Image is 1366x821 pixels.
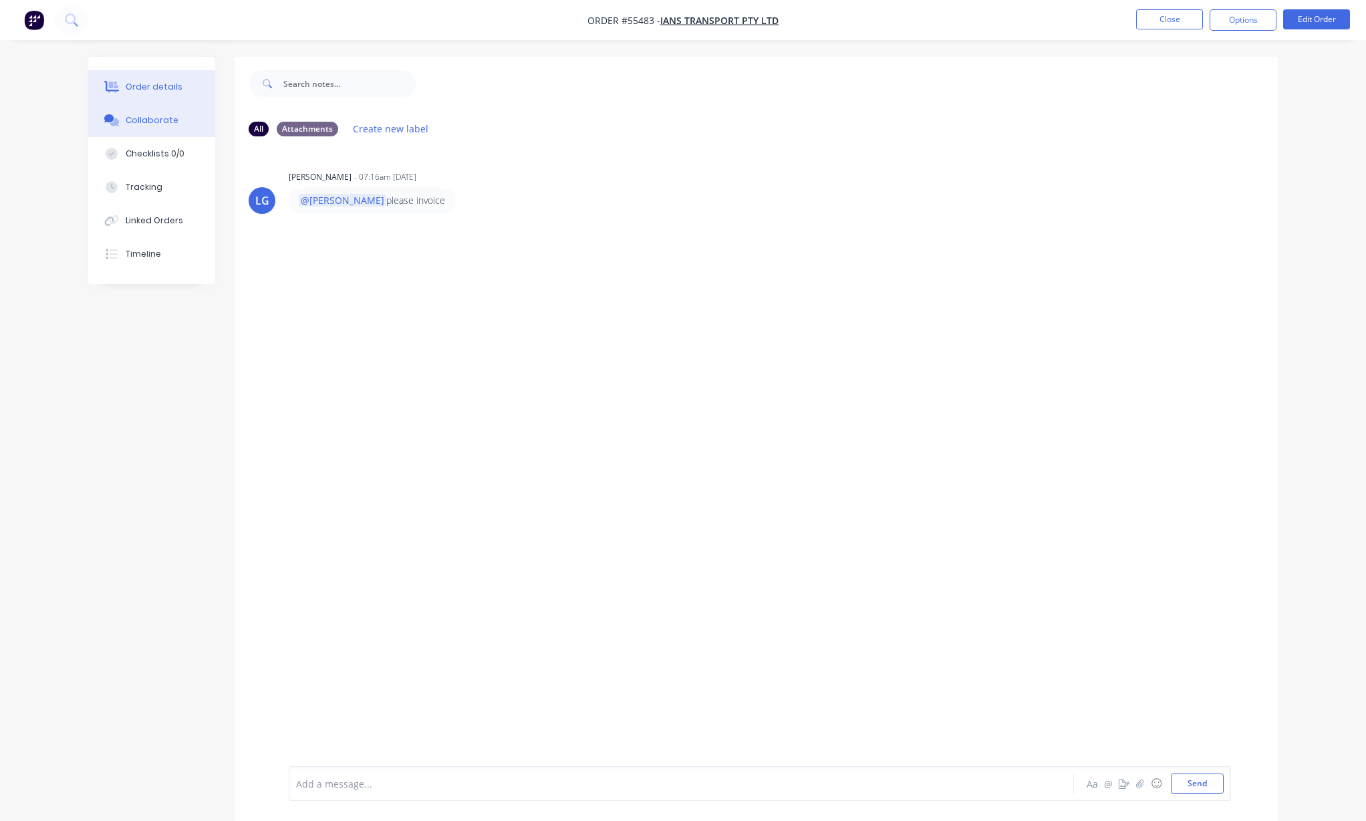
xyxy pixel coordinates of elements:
[1283,9,1350,29] button: Edit Order
[1100,776,1116,792] button: @
[126,215,183,227] div: Linked Orders
[126,248,161,260] div: Timeline
[24,10,44,30] img: Factory
[1210,9,1276,31] button: Options
[660,14,779,27] a: Ians Transport Pty Ltd
[126,181,162,193] div: Tracking
[88,237,215,271] button: Timeline
[1084,776,1100,792] button: Aa
[346,120,436,138] button: Create new label
[299,194,386,207] span: @[PERSON_NAME]
[354,171,416,183] div: - 07:16am [DATE]
[88,104,215,137] button: Collaborate
[88,137,215,170] button: Checklists 0/0
[277,122,338,136] div: Attachments
[88,70,215,104] button: Order details
[289,171,352,183] div: [PERSON_NAME]
[88,170,215,204] button: Tracking
[299,194,445,207] p: please invoice
[255,193,269,209] div: LG
[587,14,660,27] span: Order #55483 -
[126,114,178,126] div: Collaborate
[1148,776,1164,792] button: ☺
[283,70,416,97] input: Search notes...
[1136,9,1203,29] button: Close
[249,122,269,136] div: All
[1171,774,1224,794] button: Send
[88,204,215,237] button: Linked Orders
[126,81,182,93] div: Order details
[126,148,184,160] div: Checklists 0/0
